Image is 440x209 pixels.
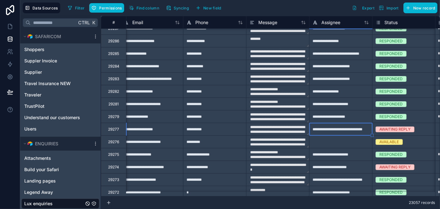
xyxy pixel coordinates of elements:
a: Syncing [164,3,194,13]
button: Syncing [164,3,191,13]
div: 29276 [108,139,119,144]
div: RESPONDED [379,114,403,119]
div: RESPONDED [379,189,403,195]
span: New record [413,6,435,10]
span: Import [386,6,399,10]
div: RESPONDED [379,51,403,56]
div: AWAITING REPLY [379,126,411,132]
span: Email [132,19,143,26]
span: K [91,20,96,25]
button: Find column [127,3,161,13]
button: Filter [65,3,87,13]
div: 29286 [108,38,119,44]
div: AVAILABLE [379,139,399,145]
button: Data Sources [23,3,60,13]
button: Permissions [89,3,124,13]
span: Message [258,19,277,26]
span: Phone [195,19,208,26]
div: RESPONDED [379,152,403,157]
span: New field [203,6,221,10]
div: 29284 [108,64,119,69]
span: 23057 records [409,200,435,205]
span: Status [385,19,398,26]
div: 29277 [108,127,119,132]
button: Export [350,3,377,13]
div: RESPONDED [379,89,403,94]
button: Import [377,3,401,13]
div: RESPONDED [379,177,403,183]
span: Assignee [321,19,340,26]
span: Export [362,6,374,10]
div: RESPONDED [379,63,403,69]
div: 29272 [108,190,119,195]
div: RESPONDED [379,76,403,82]
span: Permissions [99,6,122,10]
div: RESPONDED [379,101,403,107]
button: New record [403,3,437,13]
span: Data Sources [32,6,58,10]
button: New field [194,3,223,13]
a: Permissions [89,3,126,13]
div: 29273 [108,177,119,182]
div: 29275 [108,152,119,157]
div: # [106,20,121,25]
a: New record [401,3,437,13]
div: 29274 [108,165,119,170]
span: Filter [75,6,85,10]
div: AWAITING REPLY [379,164,411,170]
div: RESPONDED [379,38,403,44]
div: 29283 [108,76,119,81]
div: 29279 [108,114,119,119]
span: Find column [136,6,159,10]
span: Syncing [174,6,189,10]
div: 29282 [108,89,119,94]
div: 29285 [108,51,119,56]
div: 29281 [108,102,119,107]
span: Ctrl [78,19,90,26]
